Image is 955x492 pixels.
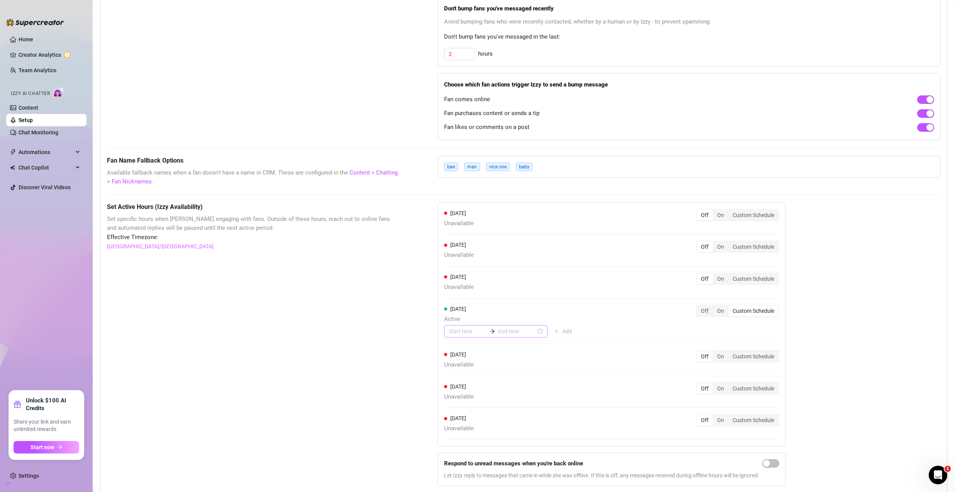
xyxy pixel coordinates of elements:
a: Team Analytics [19,67,56,73]
button: Start nowarrow-right [14,441,79,453]
strong: Respond to unread messages when you're back online [444,460,583,467]
div: segmented control [696,305,779,317]
span: Avoid bumping fans who were recently contacted, whether by a human or by Izzy - to prevent spamming. [444,17,934,27]
span: Active [444,315,578,324]
span: gift [14,400,21,408]
span: Izzy AI Chatter [11,90,50,97]
span: 1 [945,466,951,472]
span: Effective Timezone: [107,233,399,242]
div: Off [697,383,713,394]
span: [DATE] [450,274,466,280]
a: Settings [19,473,39,479]
input: Start time [449,327,487,336]
span: [DATE] [450,210,466,216]
span: Available fallback names when a fan doesn't have a name in CRM. These are configured in the . [107,168,399,187]
div: Off [697,305,713,316]
div: Off [697,241,713,252]
a: Content [19,105,38,111]
span: Don't bump fans you've messaged in the last: [444,32,934,42]
div: On [713,241,728,252]
div: segmented control [696,382,779,395]
div: segmented control [696,209,779,221]
span: [DATE] [450,306,466,312]
span: Unavailable [444,283,474,292]
span: arrow-right [57,444,63,450]
span: Let Izzy reply to messages that came in while she was offline. If this is off, any messages recei... [444,471,759,480]
div: segmented control [696,273,779,285]
div: Custom Schedule [728,383,779,394]
a: [GEOGRAPHIC_DATA]/[GEOGRAPHIC_DATA] [107,242,214,251]
div: On [713,210,728,221]
span: arrow-right [490,329,495,334]
div: Custom Schedule [728,415,779,426]
span: Unavailable [444,392,474,402]
span: [DATE] [450,242,466,248]
a: Creator Analytics exclamation-circle [19,49,80,61]
div: segmented control [696,350,779,363]
span: Unavailable [444,251,474,260]
div: Custom Schedule [728,273,779,284]
span: [DATE] [450,415,466,421]
span: Set specific hours when [PERSON_NAME] engaging with fans. Outside of these hours, reach out to on... [107,215,399,233]
strong: Choose which fan actions trigger Izzy to send a bump message [444,81,608,88]
div: Off [697,273,713,284]
div: On [713,273,728,284]
span: Start now [31,444,54,450]
span: Fan comes online [444,95,490,104]
div: On [713,351,728,362]
span: [DATE] [450,383,466,390]
span: hours [478,49,493,59]
span: Unavailable [444,360,474,370]
span: Share your link and earn unlimited rewards [14,418,79,433]
img: logo-BBDzfeDw.svg [6,19,64,26]
a: Discover Viral Videos [19,184,71,190]
div: Off [697,210,713,221]
h5: Set Active Hours (Izzy Availability) [107,202,399,212]
span: baby [516,163,533,171]
span: man [464,163,480,171]
div: Off [697,351,713,362]
span: Fan likes or comments on a post [444,123,529,132]
div: On [713,415,728,426]
div: Custom Schedule [728,241,779,252]
span: [DATE] [450,351,466,358]
img: AI Chatter [53,87,65,98]
span: Automations [19,146,73,158]
span: Chat Copilot [19,161,73,174]
input: End time [498,327,536,336]
strong: Unlock $100 AI Credits [26,397,79,412]
div: Custom Schedule [728,305,779,316]
span: Unavailable [444,219,474,228]
span: Unavailable [444,424,474,433]
div: segmented control [696,414,779,426]
strong: Don't bump fans you've messaged recently [444,5,554,12]
button: Add [548,325,578,338]
a: Chat Monitoring [19,129,58,136]
a: Home [19,36,33,42]
div: Custom Schedule [728,351,779,362]
div: Custom Schedule [728,210,779,221]
img: Chat Copilot [10,165,15,170]
div: On [713,383,728,394]
span: build [4,481,9,487]
div: segmented control [696,241,779,253]
span: thunderbolt [10,149,16,155]
div: On [713,305,728,316]
span: Fan purchases content or sends a tip [444,109,539,118]
a: Setup [19,117,33,123]
div: Off [697,415,713,426]
span: bae [444,163,458,171]
iframe: Intercom live chat [929,466,947,484]
span: nice one [486,163,510,171]
h5: Fan Name Fallback Options [107,156,399,165]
